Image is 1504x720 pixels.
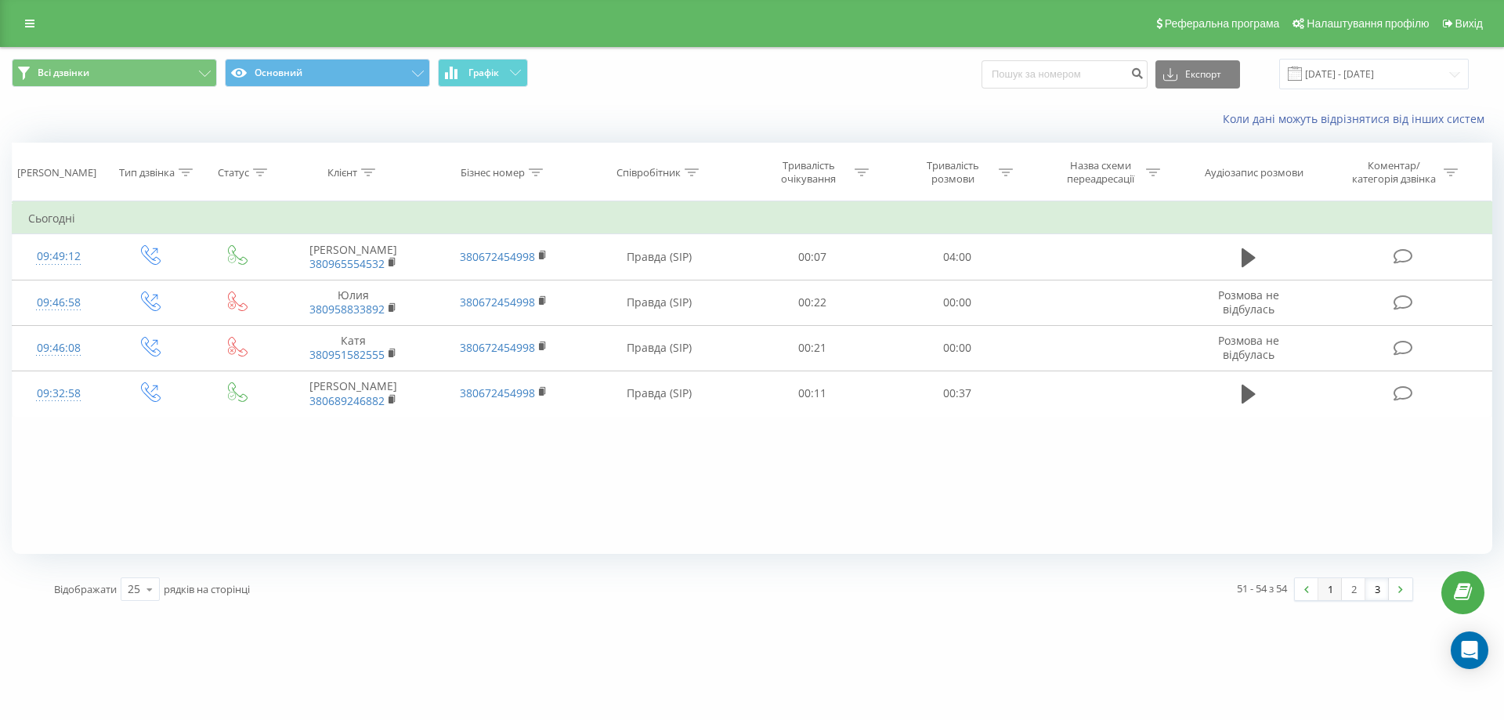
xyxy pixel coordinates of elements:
[740,280,884,325] td: 00:22
[278,371,428,416] td: [PERSON_NAME]
[460,385,535,400] a: 380672454998
[578,280,740,325] td: Правда (SIP)
[460,340,535,355] a: 380672454998
[309,393,385,408] a: 380689246882
[1205,166,1303,179] div: Аудіозапис розмови
[884,371,1029,416] td: 00:37
[1155,60,1240,89] button: Експорт
[1307,17,1429,30] span: Налаштування профілю
[278,325,428,371] td: ⁨Катя
[578,325,740,371] td: Правда (SIP)
[740,234,884,280] td: 00:07
[17,166,96,179] div: [PERSON_NAME]
[309,347,385,362] a: 380951582555
[982,60,1148,89] input: Пошук за номером
[12,59,217,87] button: Всі дзвінки
[278,234,428,280] td: [PERSON_NAME]
[1348,159,1440,186] div: Коментар/категорія дзвінка
[460,295,535,309] a: 380672454998
[38,67,89,79] span: Всі дзвінки
[767,159,851,186] div: Тривалість очікування
[468,67,499,78] span: Графік
[438,59,528,87] button: Графік
[1318,578,1342,600] a: 1
[28,378,89,409] div: 09:32:58
[309,302,385,317] a: 380958833892
[578,371,740,416] td: Правда (SIP)
[128,581,140,597] div: 25
[460,249,535,264] a: 380672454998
[28,241,89,272] div: 09:49:12
[884,234,1029,280] td: 04:00
[1451,631,1488,669] div: Open Intercom Messenger
[1342,578,1365,600] a: 2
[1365,578,1389,600] a: 3
[884,325,1029,371] td: 00:00
[1455,17,1483,30] span: Вихід
[578,234,740,280] td: Правда (SIP)
[13,203,1492,234] td: Сьогодні
[1058,159,1142,186] div: Назва схеми переадресації
[164,582,250,596] span: рядків на сторінці
[740,371,884,416] td: 00:11
[218,166,249,179] div: Статус
[225,59,430,87] button: Основний
[327,166,357,179] div: Клієнт
[1223,111,1492,126] a: Коли дані можуть відрізнятися вiд інших систем
[911,159,995,186] div: Тривалість розмови
[461,166,525,179] div: Бізнес номер
[1218,288,1279,317] span: Розмова не відбулась
[309,256,385,271] a: 380965554532
[1218,333,1279,362] span: Розмова не відбулась
[278,280,428,325] td: Юлия
[28,288,89,318] div: 09:46:58
[54,582,117,596] span: Відображати
[28,333,89,364] div: 09:46:08
[1237,581,1287,596] div: 51 - 54 з 54
[740,325,884,371] td: 00:21
[616,166,681,179] div: Співробітник
[884,280,1029,325] td: 00:00
[1165,17,1280,30] span: Реферальна програма
[119,166,175,179] div: Тип дзвінка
